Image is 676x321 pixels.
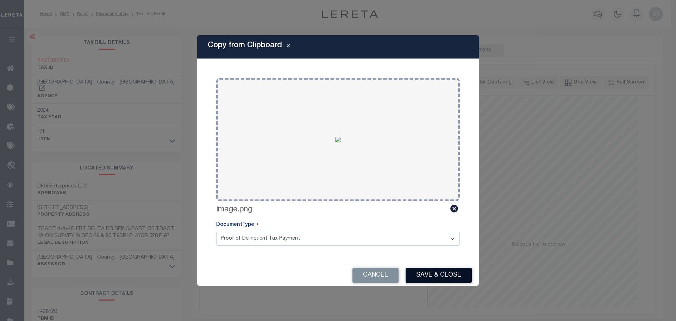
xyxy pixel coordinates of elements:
[335,137,341,142] img: c7a04564-e440-4d62-8fa6-08b57170ed3b
[216,221,258,229] label: DocumentType
[216,204,252,216] label: image.png
[352,268,399,283] button: Cancel
[208,41,282,50] h5: Copy from Clipboard
[406,268,472,283] button: Save & Close
[282,43,294,51] button: Close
